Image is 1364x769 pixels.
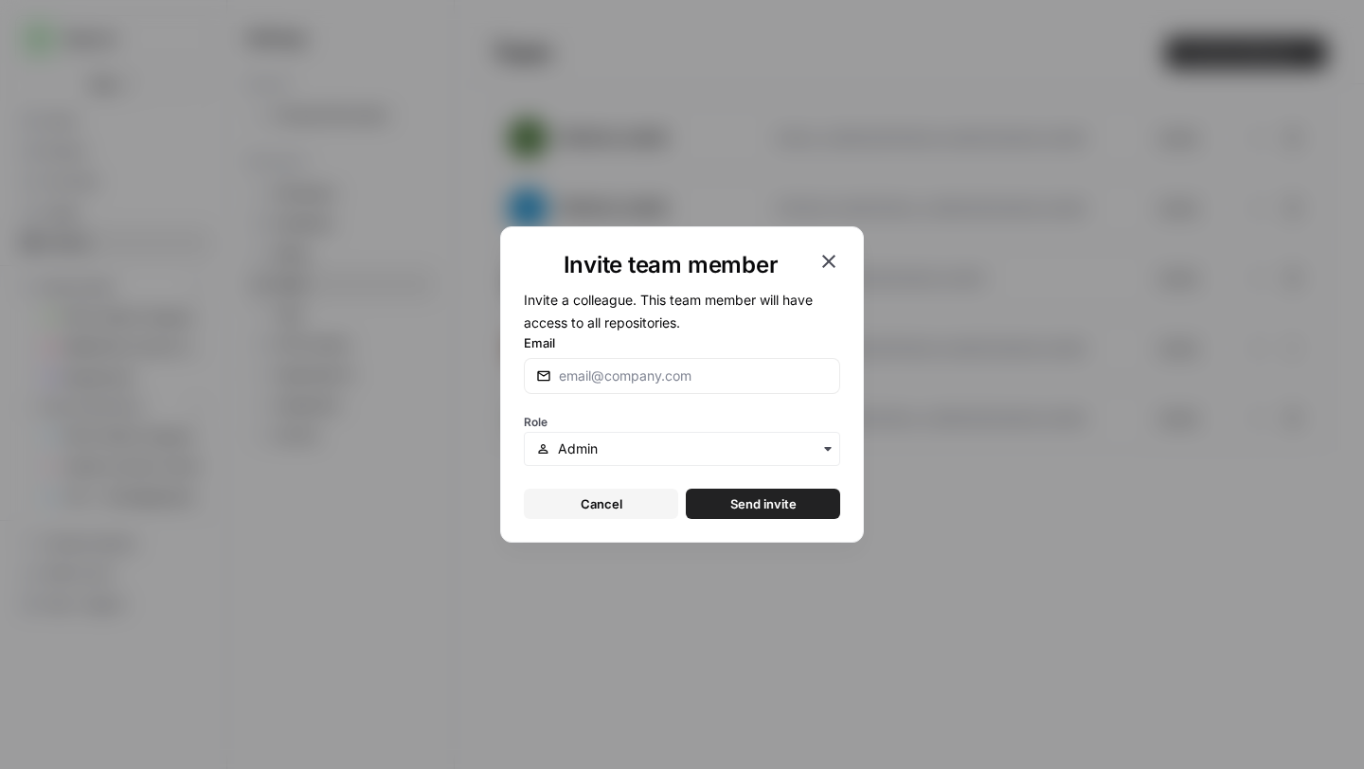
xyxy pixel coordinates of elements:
button: Cancel [524,489,678,519]
span: Role [524,415,547,429]
input: Admin [558,439,828,458]
input: email@company.com [559,367,828,385]
label: Email [524,333,840,352]
button: Send invite [686,489,840,519]
span: Invite a colleague. This team member will have access to all repositories. [524,292,813,331]
span: Cancel [581,494,622,513]
h1: Invite team member [524,250,817,280]
span: Send invite [730,494,797,513]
